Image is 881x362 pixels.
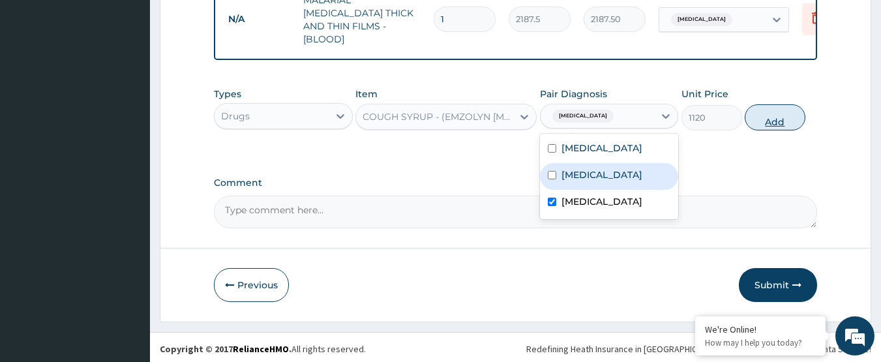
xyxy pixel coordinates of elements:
label: Pair Diagnosis [540,87,607,100]
label: [MEDICAL_DATA] [561,142,642,155]
button: Add [745,104,805,130]
span: [MEDICAL_DATA] [552,110,614,123]
label: [MEDICAL_DATA] [561,168,642,181]
div: Minimize live chat window [214,7,245,38]
label: Item [355,87,378,100]
div: COUGH SYRUP - (EMZOLYN [MEDICAL_DATA]) [363,110,514,123]
div: Redefining Heath Insurance in [GEOGRAPHIC_DATA] using Telemedicine and Data Science! [526,342,871,355]
div: Drugs [221,110,250,123]
textarea: Type your message and hit 'Enter' [7,232,248,277]
button: Previous [214,268,289,302]
a: RelianceHMO [233,343,289,355]
img: d_794563401_company_1708531726252_794563401 [24,65,53,98]
label: [MEDICAL_DATA] [561,195,642,208]
span: [MEDICAL_DATA] [671,13,732,26]
td: N/A [222,7,297,31]
span: We're online! [76,102,180,234]
div: Chat with us now [68,73,219,90]
p: How may I help you today? [705,337,816,348]
strong: Copyright © 2017 . [160,343,291,355]
label: Unit Price [681,87,728,100]
div: We're Online! [705,324,816,335]
button: Submit [739,268,817,302]
label: Types [214,89,241,100]
label: Comment [214,177,818,189]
